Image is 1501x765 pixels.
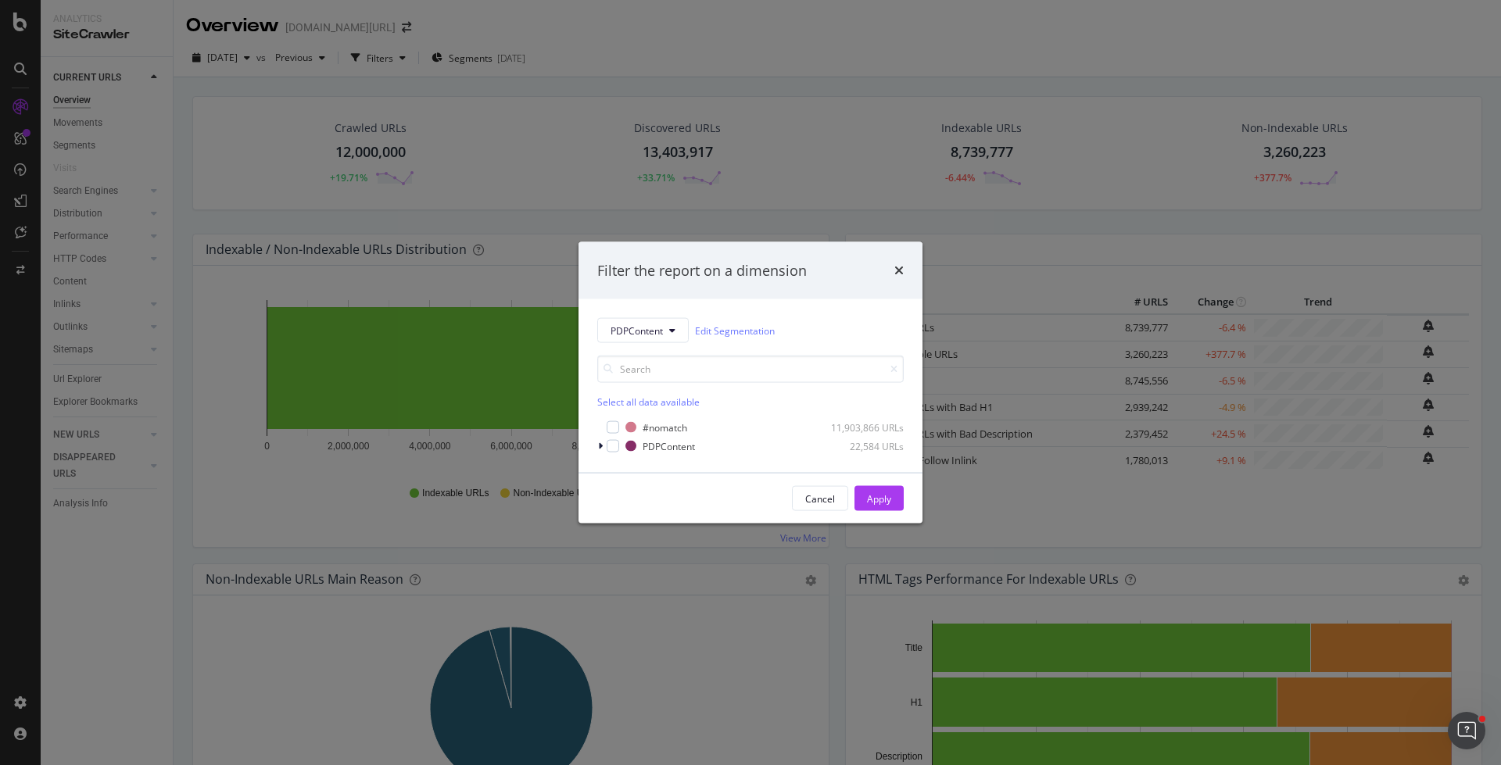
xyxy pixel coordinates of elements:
div: Cancel [805,492,835,505]
a: Edit Segmentation [695,322,775,338]
div: 11,903,866 URLs [827,420,904,434]
iframe: Intercom live chat [1448,712,1485,749]
button: Apply [854,486,904,511]
div: 22,584 URLs [827,439,904,452]
div: Filter the report on a dimension [597,260,807,281]
div: modal [579,241,922,524]
div: times [894,260,904,281]
span: PDPContent [611,324,663,337]
button: Cancel [792,486,848,511]
div: Apply [867,492,891,505]
div: PDPContent [643,439,695,452]
div: #nomatch [643,420,687,434]
input: Search [597,356,904,383]
div: Select all data available [597,395,904,409]
button: PDPContent [597,318,689,343]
